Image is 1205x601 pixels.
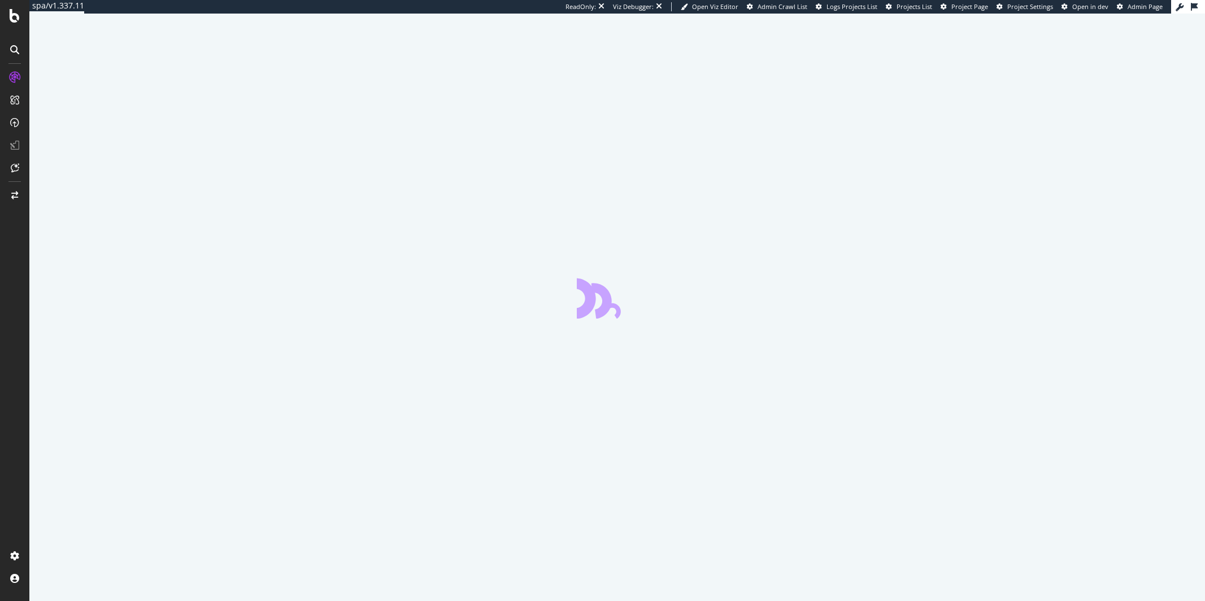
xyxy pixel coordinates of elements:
[897,2,932,11] span: Projects List
[613,2,654,11] div: Viz Debugger:
[692,2,738,11] span: Open Viz Editor
[1007,2,1053,11] span: Project Settings
[816,2,877,11] a: Logs Projects List
[681,2,738,11] a: Open Viz Editor
[1128,2,1163,11] span: Admin Page
[565,2,596,11] div: ReadOnly:
[886,2,932,11] a: Projects List
[758,2,807,11] span: Admin Crawl List
[577,278,658,319] div: animation
[747,2,807,11] a: Admin Crawl List
[941,2,988,11] a: Project Page
[997,2,1053,11] a: Project Settings
[1117,2,1163,11] a: Admin Page
[951,2,988,11] span: Project Page
[826,2,877,11] span: Logs Projects List
[1062,2,1108,11] a: Open in dev
[1072,2,1108,11] span: Open in dev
